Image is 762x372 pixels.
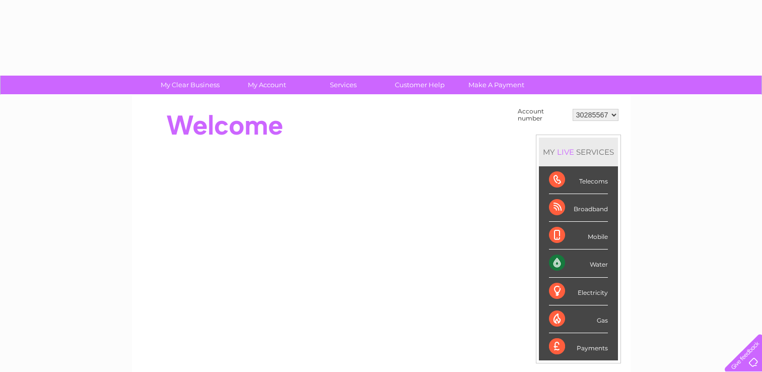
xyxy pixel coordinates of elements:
[549,194,608,222] div: Broadband
[549,278,608,305] div: Electricity
[455,76,538,94] a: Make A Payment
[555,147,576,157] div: LIVE
[549,333,608,360] div: Payments
[302,76,385,94] a: Services
[549,250,608,277] div: Water
[539,138,618,166] div: MY SERVICES
[225,76,308,94] a: My Account
[549,305,608,333] div: Gas
[149,76,232,94] a: My Clear Business
[549,166,608,194] div: Telecoms
[378,76,461,94] a: Customer Help
[515,105,570,125] td: Account number
[549,222,608,250] div: Mobile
